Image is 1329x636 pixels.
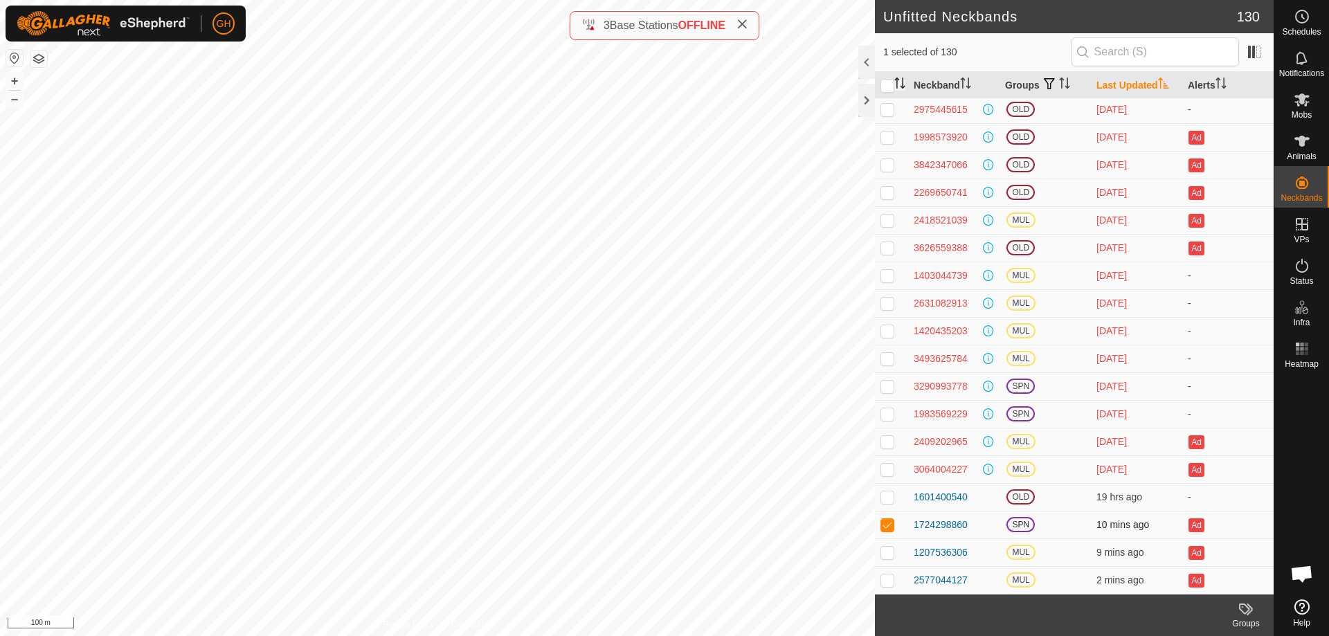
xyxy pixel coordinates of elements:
span: 17 Sept 2025, 11:04 am [1096,353,1127,364]
span: MUL [1006,296,1036,311]
div: 1403044739 [914,269,968,283]
button: Reset Map [6,50,23,66]
div: 2577044127 [914,573,968,588]
a: Privacy Policy [383,618,435,630]
img: Gallagher Logo [17,11,190,36]
input: Search (S) [1072,37,1239,66]
span: 2 Sept 2025, 4:56 am [1096,215,1127,226]
td: - [1182,345,1274,372]
button: Ad [1188,186,1204,200]
div: Groups [1218,617,1274,630]
div: 1983569229 [914,407,968,421]
th: Last Updated [1091,72,1182,99]
span: MUL [1006,572,1036,588]
span: 1 selected of 130 [883,45,1072,60]
button: Ad [1188,214,1204,228]
span: MUL [1006,434,1036,449]
td: - [1182,372,1274,400]
div: 1420435203 [914,324,968,338]
span: SPN [1006,406,1035,421]
button: Ad [1188,158,1204,172]
span: 10 Sept 2025, 10:02 am [1096,270,1127,281]
div: 1998573920 [914,130,968,145]
span: Neckbands [1281,194,1322,202]
span: Infra [1293,318,1310,327]
span: MUL [1006,545,1036,560]
span: 10 Sept 2025, 10:22 am [1096,298,1127,309]
div: 3626559388 [914,241,968,255]
a: Help [1274,594,1329,633]
span: 19 Sept 2025, 3:55 pm [1096,436,1127,447]
span: 2 Sept 2025, 4:56 am [1096,159,1127,170]
span: MUL [1006,351,1036,366]
p-sorticon: Activate to sort [894,80,905,91]
span: Schedules [1282,28,1321,36]
button: + [6,73,23,89]
td: - [1182,483,1274,511]
div: 1724298860 [914,518,968,532]
span: 24 Sept 2025, 11:42 am [1096,519,1149,530]
span: 130 [1237,6,1260,27]
span: 19 Sept 2025, 3:57 pm [1096,464,1127,475]
span: OLD [1006,157,1035,172]
div: 3842347066 [914,158,968,172]
div: 3290993778 [914,379,968,394]
span: OLD [1006,240,1035,255]
span: Animals [1287,152,1317,161]
span: 2 Sept 2025, 4:56 am [1096,187,1127,198]
th: Neckband [908,72,1000,99]
span: 19 Sept 2025, 3:52 pm [1096,381,1127,392]
div: 2631082913 [914,296,968,311]
span: Status [1290,277,1313,285]
span: OFFLINE [678,19,725,31]
span: 19 Sept 2025, 3:53 pm [1096,408,1127,419]
th: Alerts [1182,72,1274,99]
button: Ad [1188,518,1204,532]
span: 24 Sept 2025, 11:50 am [1096,574,1143,585]
th: Groups [1000,72,1091,99]
span: GH [217,17,231,31]
div: 2269650741 [914,185,968,200]
span: Base Stations [610,19,678,31]
button: Ad [1188,435,1204,449]
span: OLD [1006,129,1035,145]
p-sorticon: Activate to sort [960,80,971,91]
h2: Unfitted Neckbands [883,8,1237,25]
div: 1207536306 [914,545,968,560]
span: OLD [1006,102,1035,117]
button: Ad [1188,131,1204,145]
div: 3064004227 [914,462,968,477]
span: MUL [1006,462,1036,477]
span: 23 Sept 2025, 4:24 pm [1096,491,1142,502]
div: 1601400540 [914,490,968,505]
span: SPN [1006,379,1035,394]
button: Map Layers [30,51,47,67]
div: 2409202965 [914,435,968,449]
div: 3493625784 [914,352,968,366]
div: Open chat [1281,553,1323,594]
span: OLD [1006,185,1035,200]
span: SPN [1006,517,1035,532]
span: Mobs [1292,111,1312,119]
span: 2 Sept 2025, 4:56 am [1096,131,1127,143]
button: Ad [1188,546,1204,560]
span: 2 Sept 2025, 4:56 am [1096,242,1127,253]
td: - [1182,289,1274,317]
span: MUL [1006,212,1036,228]
button: Ad [1188,242,1204,255]
span: Notifications [1279,69,1324,78]
span: MUL [1006,323,1036,338]
td: - [1182,262,1274,289]
p-sorticon: Activate to sort [1158,80,1169,91]
span: 24 Sept 2025, 11:43 am [1096,547,1143,558]
span: MUL [1006,268,1036,283]
span: Heatmap [1285,360,1319,368]
span: Help [1293,619,1310,627]
button: Ad [1188,574,1204,588]
div: 2975445615 [914,102,968,117]
td: - [1182,317,1274,345]
div: 2418521039 [914,213,968,228]
p-sorticon: Activate to sort [1215,80,1227,91]
span: 3 [604,19,610,31]
span: 17 Sept 2025, 11:02 am [1096,325,1127,336]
